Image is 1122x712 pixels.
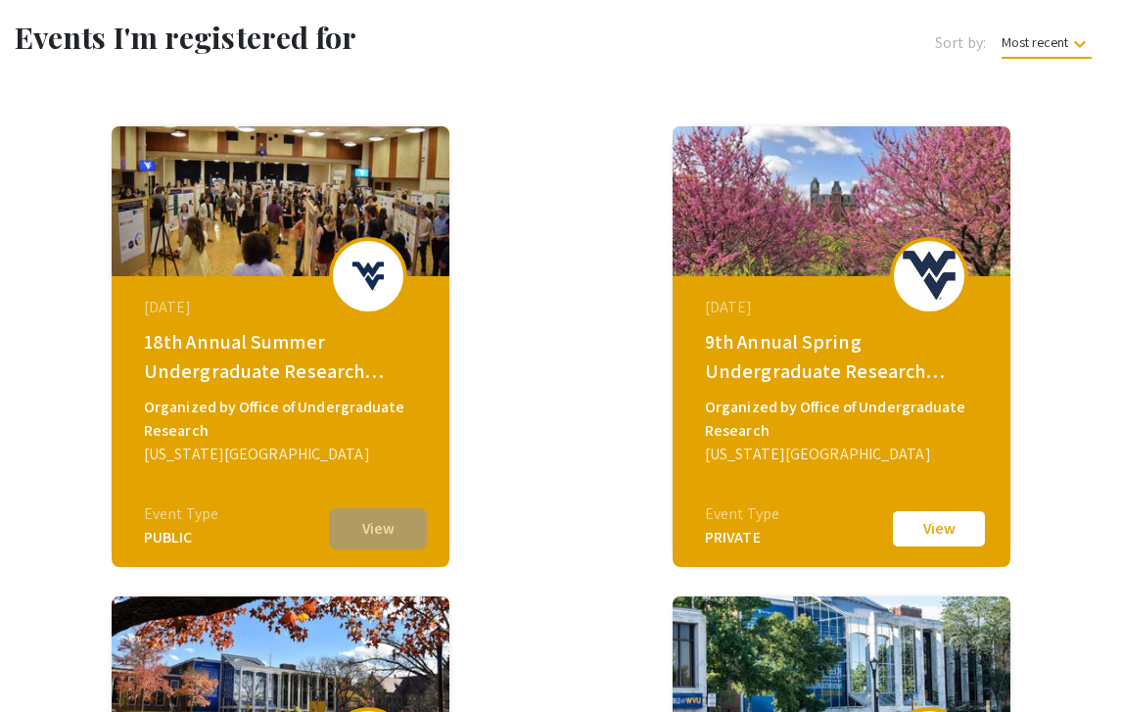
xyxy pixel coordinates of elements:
iframe: Chat [15,624,83,697]
button: Most recent [986,24,1107,60]
div: 9th Annual Spring Undergraduate Research Symposium [705,327,983,386]
span: Most recent [1002,33,1092,59]
div: Organized by Office of Undergraduate Research [705,396,983,443]
div: 18th Annual Summer Undergraduate Research Symposium! [144,327,422,386]
div: [US_STATE][GEOGRAPHIC_DATA] [144,443,422,466]
div: PUBLIC [144,526,218,549]
button: View [329,508,427,549]
img: 9th-annual-spring-undergraduate-research-symposium_eventLogo_d92aaa_.jpg [900,251,958,300]
div: [DATE] [144,296,422,319]
div: Event Type [144,502,218,526]
button: View [890,508,988,549]
span: Sort by: [935,31,986,55]
div: [US_STATE][GEOGRAPHIC_DATA] [705,443,983,466]
mat-icon: keyboard_arrow_down [1068,32,1092,56]
div: PRIVATE [705,526,779,549]
img: 9th-annual-spring-undergraduate-research-symposium_eventCoverPhoto_a34ee9__thumb.jpg [673,126,1010,276]
div: Event Type [705,502,779,526]
h1: Events I'm registered for [15,20,640,55]
img: 18th-summer-undergraduate-research-symposium_eventCoverPhoto_ac8e52__thumb.jpg [112,126,449,276]
img: 18th-summer-undergraduate-research-symposium_eventLogo_bc9db7_.png [339,260,397,293]
div: Organized by Office of Undergraduate Research [144,396,422,443]
div: [DATE] [705,296,983,319]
